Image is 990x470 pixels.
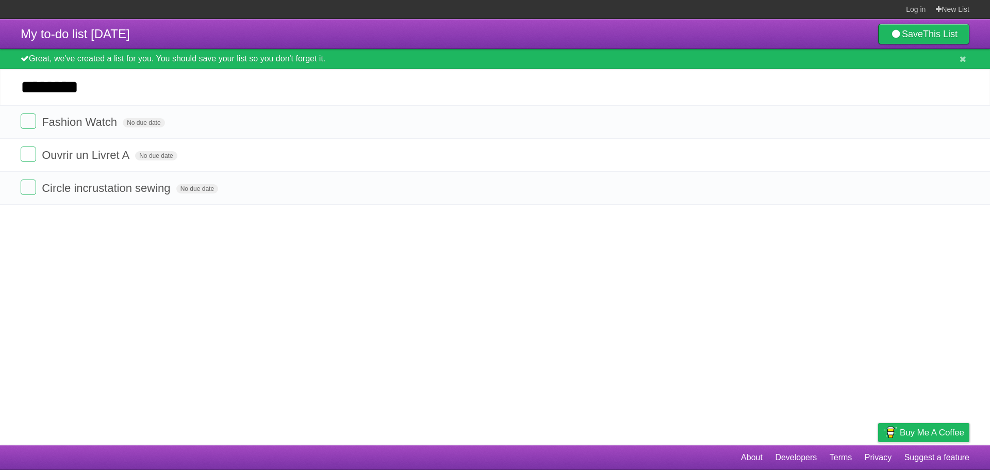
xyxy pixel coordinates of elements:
a: About [741,448,763,467]
label: Done [21,147,36,162]
span: No due date [176,184,218,193]
span: Circle incrustation sewing [42,182,173,195]
span: Buy me a coffee [900,424,964,442]
a: Buy me a coffee [878,423,969,442]
span: My to-do list [DATE] [21,27,130,41]
label: Done [21,180,36,195]
span: No due date [123,118,164,127]
a: Suggest a feature [904,448,969,467]
span: Fashion Watch [42,116,120,128]
b: This List [923,29,958,39]
img: Buy me a coffee [883,424,897,441]
a: Privacy [865,448,892,467]
label: Done [21,114,36,129]
span: No due date [135,151,177,160]
a: SaveThis List [878,24,969,44]
a: Terms [830,448,852,467]
a: Developers [775,448,817,467]
span: Ouvrir un Livret A [42,149,132,161]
